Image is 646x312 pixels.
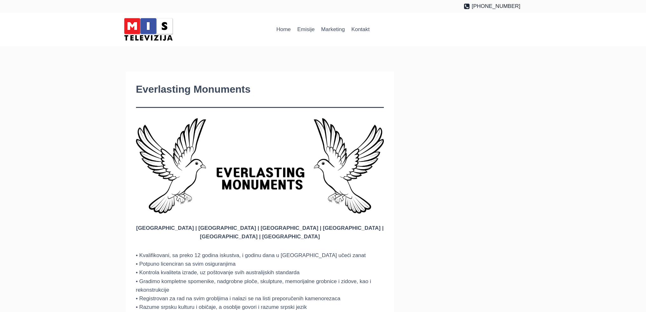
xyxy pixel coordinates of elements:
a: Home [273,22,294,37]
img: MIS Television [121,16,175,43]
h1: Everlasting Monuments [136,82,384,97]
a: Emisije [294,22,318,37]
a: Marketing [318,22,348,37]
a: [PHONE_NUMBER] [464,2,520,10]
a: Kontakt [348,22,373,37]
nav: Primary [273,22,373,37]
span: [PHONE_NUMBER] [472,2,520,10]
strong: [GEOGRAPHIC_DATA] | [GEOGRAPHIC_DATA] | [GEOGRAPHIC_DATA] | [GEOGRAPHIC_DATA] | [GEOGRAPHIC_DATA]... [136,225,384,240]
